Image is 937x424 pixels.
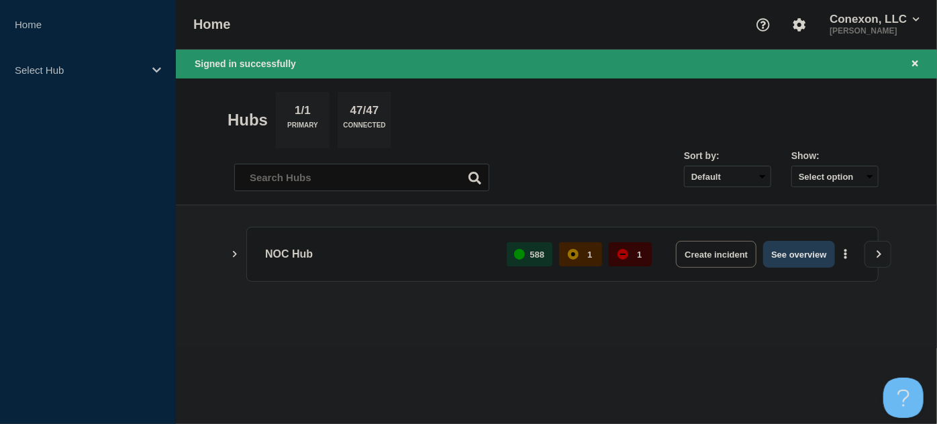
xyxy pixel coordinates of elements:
[587,250,592,260] p: 1
[791,150,879,161] div: Show:
[763,241,834,268] button: See overview
[265,241,491,268] p: NOC Hub
[827,26,922,36] p: [PERSON_NAME]
[343,121,385,136] p: Connected
[234,164,489,191] input: Search Hubs
[785,11,813,39] button: Account settings
[749,11,777,39] button: Support
[684,166,771,187] select: Sort by
[287,121,318,136] p: Primary
[791,166,879,187] button: Select option
[228,111,268,129] h2: Hubs
[676,241,756,268] button: Create incident
[193,17,231,32] h1: Home
[827,13,922,26] button: Conexon, LLC
[15,64,144,76] p: Select Hub
[568,249,579,260] div: affected
[530,250,545,260] p: 588
[837,242,854,267] button: More actions
[195,58,296,69] span: Signed in successfully
[618,249,628,260] div: down
[907,56,924,72] button: Close banner
[345,104,384,121] p: 47/47
[684,150,771,161] div: Sort by:
[865,241,891,268] button: View
[883,378,924,418] iframe: Help Scout Beacon - Open
[514,249,525,260] div: up
[232,250,238,260] button: Show Connected Hubs
[637,250,642,260] p: 1
[290,104,316,121] p: 1/1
